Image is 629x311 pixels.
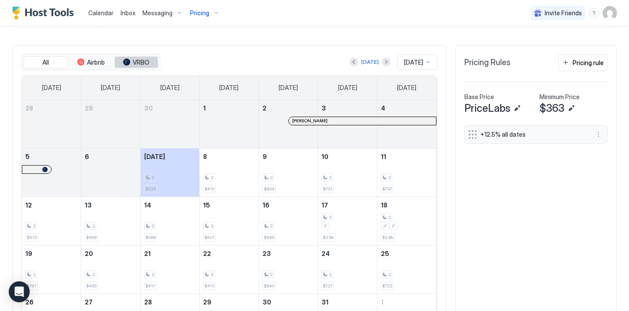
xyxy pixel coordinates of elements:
[388,76,425,100] a: Saturday
[204,283,214,289] span: $410
[329,76,366,100] a: Friday
[85,201,92,209] span: 13
[22,100,81,116] a: September 28, 2025
[318,149,377,165] a: October 10, 2025
[140,197,200,245] td: October 14, 2025
[81,148,141,197] td: October 6, 2025
[200,100,259,116] a: October 1, 2025
[141,294,200,310] a: October 28, 2025
[140,100,200,149] td: September 30, 2025
[259,294,318,310] a: October 30, 2025
[152,175,154,180] span: 2
[27,235,37,240] span: $513
[24,56,67,69] button: All
[190,9,209,17] span: Pricing
[381,104,385,112] span: 4
[377,197,436,213] a: October 18, 2025
[86,283,97,289] span: $439
[141,149,200,165] a: October 7, 2025
[25,298,34,306] span: 26
[264,186,274,192] span: $504
[259,245,318,294] td: October 23, 2025
[593,129,604,140] button: More options
[85,153,89,160] span: 6
[377,294,436,310] a: November 1, 2025
[203,153,207,160] span: 8
[264,235,274,240] span: $945
[259,245,318,262] a: October 23, 2025
[360,57,380,67] button: [DATE]
[22,245,81,294] td: October 19, 2025
[22,294,81,310] a: October 26, 2025
[279,84,298,92] span: [DATE]
[377,245,436,262] a: October 25, 2025
[464,125,608,144] div: +12.5% all dates menu
[203,250,211,257] span: 22
[464,102,510,115] span: PriceLabs
[85,104,93,112] span: 29
[381,153,386,160] span: 11
[381,201,387,209] span: 18
[382,235,394,240] span: $2.8k
[204,186,214,192] span: $410
[388,214,391,220] span: 2
[144,153,165,160] span: [DATE]
[92,223,95,229] span: 2
[566,103,577,114] button: Edit
[377,197,436,245] td: October 18, 2025
[141,245,200,262] a: October 21, 2025
[81,245,140,262] a: October 20, 2025
[318,197,377,245] td: October 17, 2025
[144,250,151,257] span: 21
[81,197,140,213] a: October 13, 2025
[200,294,259,310] a: October 29, 2025
[142,9,173,17] span: Messaging
[22,149,81,165] a: October 5, 2025
[25,153,30,160] span: 5
[81,245,141,294] td: October 20, 2025
[593,129,604,140] div: menu
[92,76,129,100] a: Monday
[121,8,135,17] a: Inbox
[22,148,81,197] td: October 5, 2025
[388,272,391,277] span: 2
[323,235,334,240] span: $2.8k
[88,9,114,17] span: Calendar
[42,59,49,66] span: All
[464,58,511,68] span: Pricing Rules
[397,84,416,92] span: [DATE]
[573,58,604,67] div: Pricing rule
[144,298,152,306] span: 28
[292,118,328,124] span: [PERSON_NAME]
[145,235,156,240] span: $486
[160,84,180,92] span: [DATE]
[318,245,377,294] td: October 24, 2025
[404,59,423,66] span: [DATE]
[22,197,81,213] a: October 12, 2025
[144,201,151,209] span: 14
[12,7,78,20] a: Host Tools Logo
[69,56,113,69] button: Airbnb
[200,149,259,165] a: October 8, 2025
[318,245,377,262] a: October 24, 2025
[27,283,36,289] span: $761
[211,175,213,180] span: 2
[539,93,580,101] span: Minimum Price
[33,272,35,277] span: 2
[144,104,153,112] span: 30
[263,298,271,306] span: 30
[539,102,564,115] span: $363
[204,235,214,240] span: $601
[382,58,391,66] button: Next month
[42,84,61,92] span: [DATE]
[81,294,140,310] a: October 27, 2025
[263,104,266,112] span: 2
[480,131,584,138] span: +12.5% all dates
[22,100,81,149] td: September 28, 2025
[545,9,582,17] span: Invite Friends
[329,214,332,220] span: 2
[259,197,318,245] td: October 16, 2025
[329,272,332,277] span: 2
[145,186,156,192] span: $529
[259,148,318,197] td: October 9, 2025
